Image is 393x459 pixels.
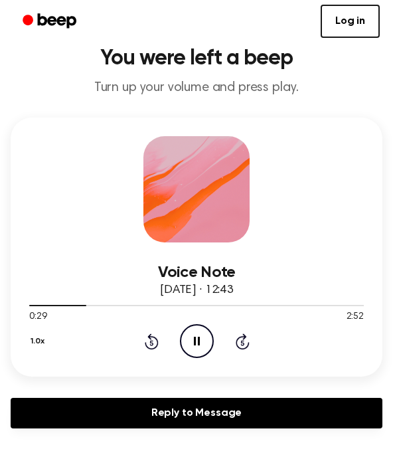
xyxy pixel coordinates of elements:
p: Turn up your volume and press play. [11,80,382,96]
a: Log in [321,5,380,38]
a: Beep [13,9,88,35]
span: 0:29 [29,310,46,324]
span: 2:52 [347,310,364,324]
a: Reply to Message [11,398,382,428]
h3: Voice Note [29,264,364,282]
span: [DATE] · 12:43 [160,284,233,296]
button: 1.0x [29,330,49,353]
h1: You were left a beep [11,48,382,69]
